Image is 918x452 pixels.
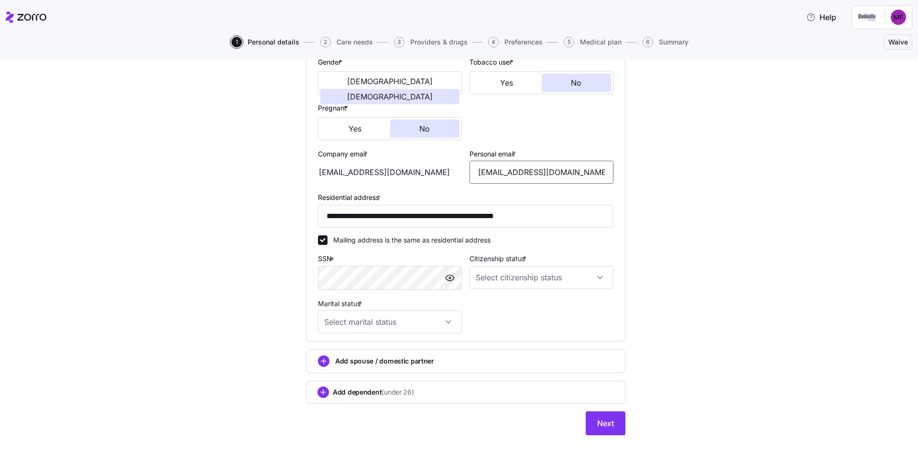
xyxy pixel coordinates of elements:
[488,37,543,47] button: 4Preferences
[419,125,430,132] span: No
[318,57,344,67] label: Gender
[500,79,513,87] span: Yes
[470,161,613,184] input: Email
[470,266,613,289] input: Select citizenship status
[335,356,434,366] span: Add spouse / domestic partner
[318,310,462,333] input: Select marital status
[318,149,370,159] label: Company email
[349,125,361,132] span: Yes
[564,37,574,47] span: 5
[248,39,299,45] span: Personal details
[470,57,515,67] label: Tobacco user
[891,10,906,25] img: ca47f4fe136cc5eb0a74be7c73dea65b
[318,103,350,113] label: Pregnant
[231,37,242,47] span: 1
[318,298,364,309] label: Marital status
[806,11,836,23] span: Help
[320,37,331,47] span: 2
[318,192,382,203] label: Residential address
[659,39,688,45] span: Summary
[229,37,299,47] a: 1Personal details
[318,355,329,367] svg: add icon
[328,235,491,245] label: Mailing address is the same as residential address
[564,37,622,47] button: 5Medical plan
[394,37,468,47] button: 3Providers & drugs
[394,37,404,47] span: 3
[470,149,518,159] label: Personal email
[597,418,614,429] span: Next
[382,387,414,397] span: (under 26)
[333,387,414,397] span: Add dependent
[580,39,622,45] span: Medical plan
[643,37,653,47] span: 6
[337,39,373,45] span: Care needs
[347,77,433,85] span: [DEMOGRAPHIC_DATA]
[504,39,543,45] span: Preferences
[320,37,373,47] button: 2Care needs
[231,37,299,47] button: 1Personal details
[586,411,625,435] button: Next
[643,37,688,47] button: 6Summary
[317,386,329,398] svg: add icon
[858,11,877,23] img: Employer logo
[410,39,468,45] span: Providers & drugs
[888,37,908,47] span: Waive
[571,79,581,87] span: No
[488,37,499,47] span: 4
[318,254,336,264] label: SSN
[884,34,912,50] button: Waive
[798,8,844,27] button: Help
[470,254,528,264] label: Citizenship status
[347,93,433,100] span: [DEMOGRAPHIC_DATA]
